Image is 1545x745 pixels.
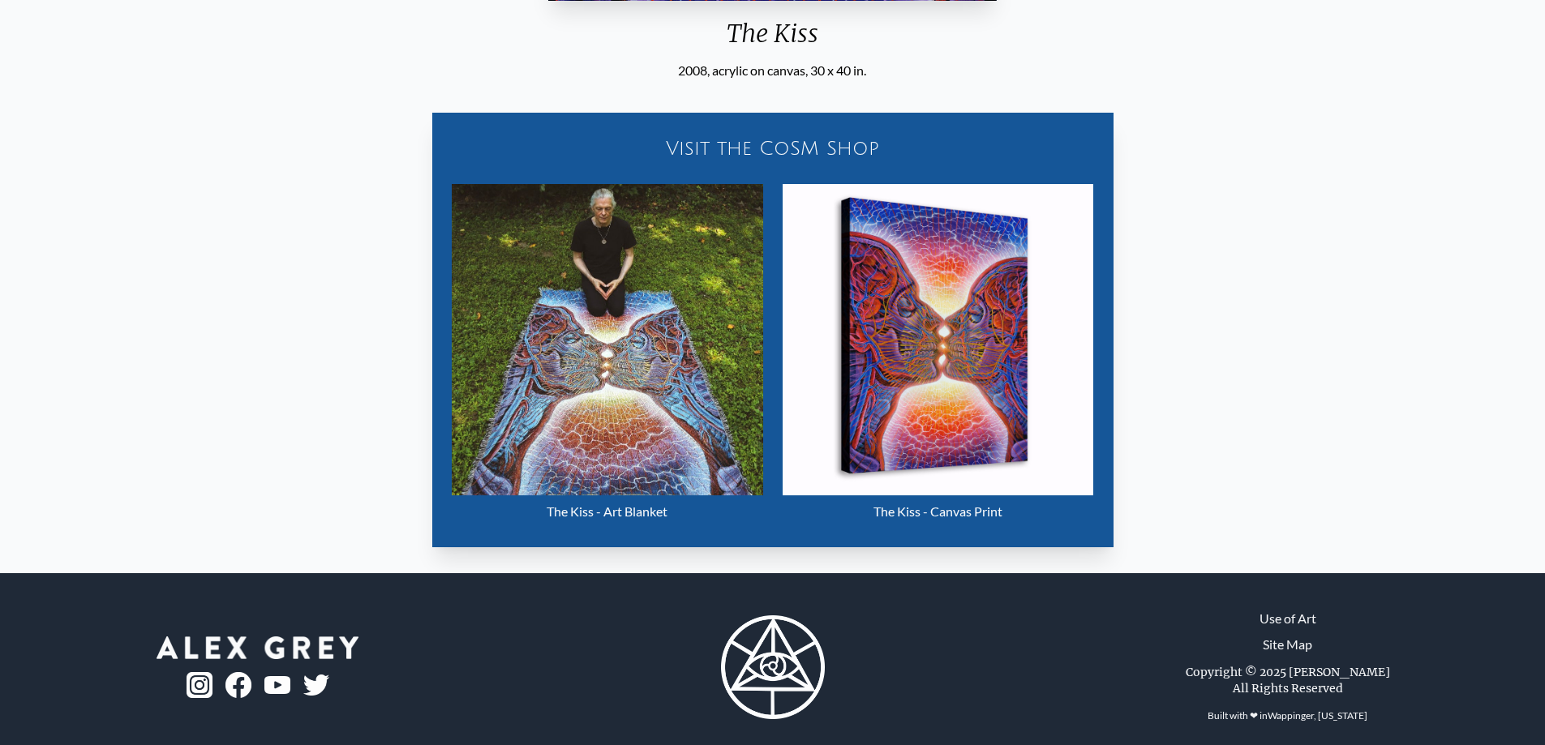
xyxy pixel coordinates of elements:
div: The Kiss [542,19,1003,61]
img: youtube-logo.png [264,676,290,695]
a: Visit the CoSM Shop [442,122,1104,174]
div: Copyright © 2025 [PERSON_NAME] [1186,664,1390,680]
a: Use of Art [1260,609,1316,628]
div: All Rights Reserved [1233,680,1343,696]
img: The Kiss - Canvas Print [783,184,1094,495]
a: Wappinger, [US_STATE] [1268,709,1367,721]
a: Site Map [1263,635,1312,654]
img: fb-logo.png [225,672,251,698]
a: The Kiss - Canvas Print [783,184,1094,528]
img: The Kiss - Art Blanket [452,184,763,495]
div: The Kiss - Art Blanket [452,495,763,528]
a: The Kiss - Art Blanket [452,184,763,528]
div: The Kiss - Canvas Print [783,495,1094,528]
div: 2008, acrylic on canvas, 30 x 40 in. [542,61,1003,80]
img: ig-logo.png [187,672,212,698]
div: Built with ❤ in [1201,703,1374,729]
img: twitter-logo.png [303,674,329,696]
